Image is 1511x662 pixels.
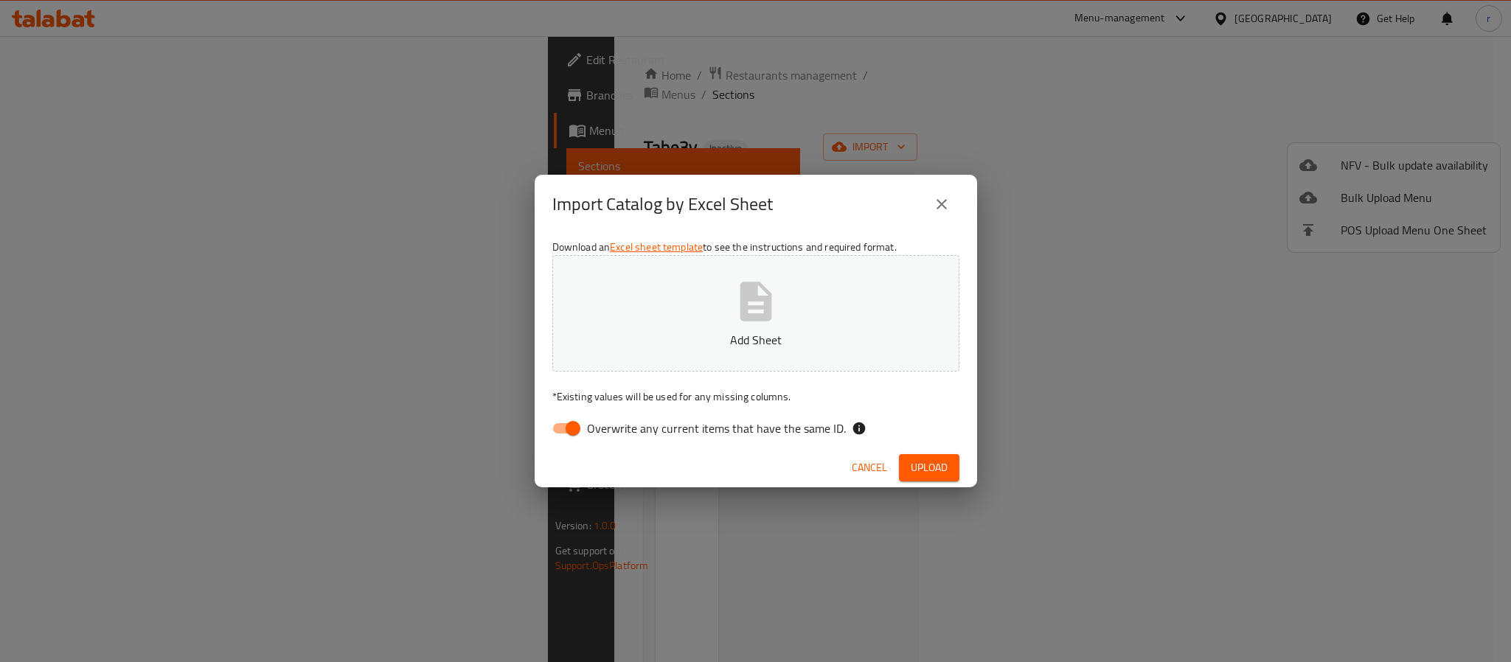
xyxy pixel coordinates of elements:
span: Overwrite any current items that have the same ID. [587,419,846,437]
button: close [924,187,959,222]
button: Cancel [846,454,893,481]
button: Upload [899,454,959,481]
a: Excel sheet template [610,237,703,257]
p: Add Sheet [575,331,937,349]
button: Add Sheet [552,255,959,372]
div: Download an to see the instructions and required format. [535,234,977,447]
span: Cancel [852,459,887,477]
svg: If the overwrite option isn't selected, then the items that match an existing ID will be ignored ... [852,421,866,436]
p: Existing values will be used for any missing columns. [552,389,959,404]
h2: Import Catalog by Excel Sheet [552,192,773,216]
span: Upload [911,459,948,477]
